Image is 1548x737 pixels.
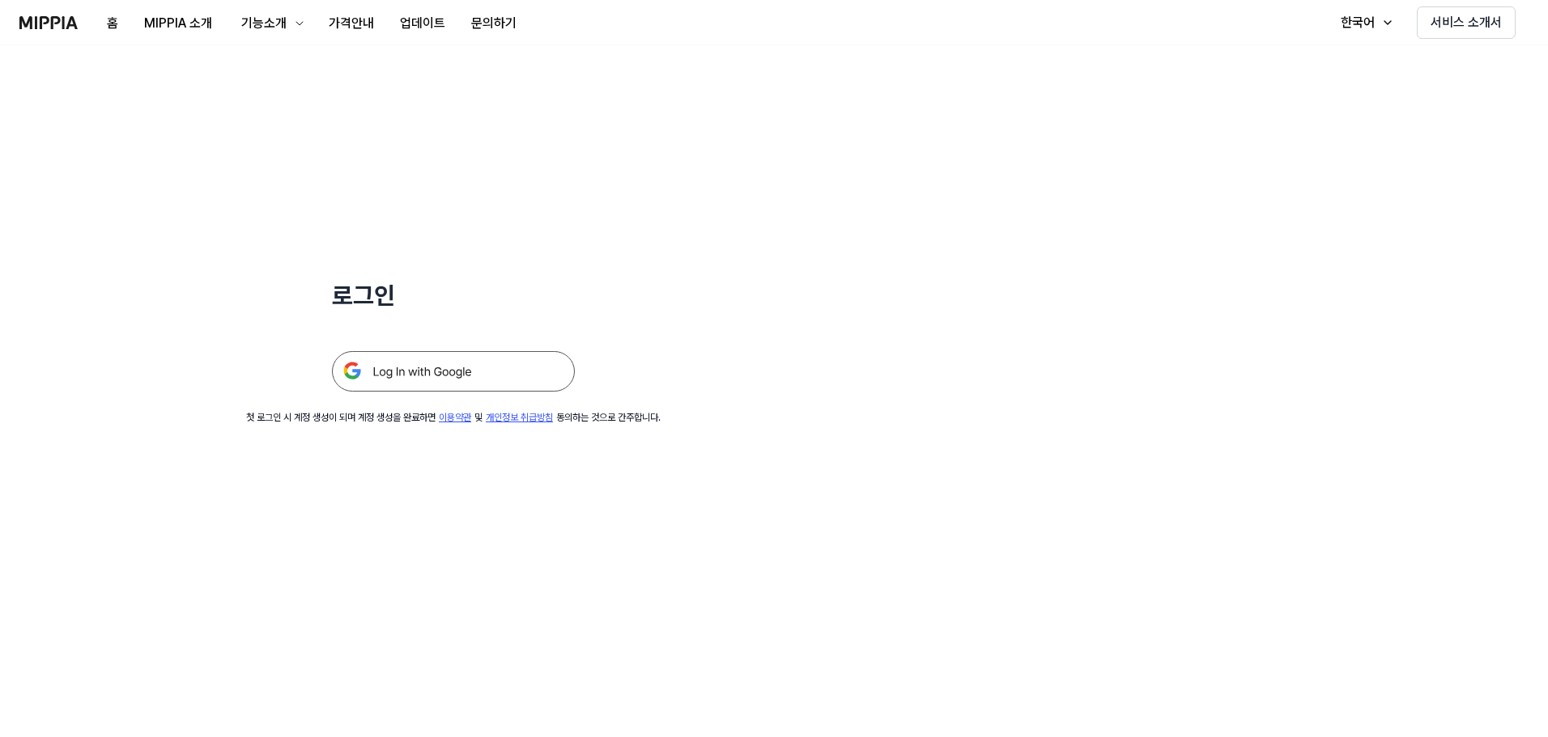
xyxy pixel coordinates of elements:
button: 문의하기 [458,7,529,40]
button: 서비스 소개서 [1417,6,1516,39]
button: MIPPIA 소개 [131,7,225,40]
a: 개인정보 취급방침 [486,412,553,423]
a: 이용약관 [439,412,471,423]
div: 기능소개 [238,14,290,33]
button: 홈 [94,7,131,40]
div: 한국어 [1337,13,1378,32]
h1: 로그인 [332,278,575,312]
div: 첫 로그인 시 계정 생성이 되며 계정 생성을 완료하면 및 동의하는 것으로 간주합니다. [246,411,661,425]
button: 가격안내 [316,7,387,40]
button: 업데이트 [387,7,458,40]
img: logo [19,16,78,29]
a: 업데이트 [387,1,458,45]
button: 기능소개 [225,7,316,40]
button: 한국어 [1325,6,1404,39]
img: 구글 로그인 버튼 [332,351,575,392]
